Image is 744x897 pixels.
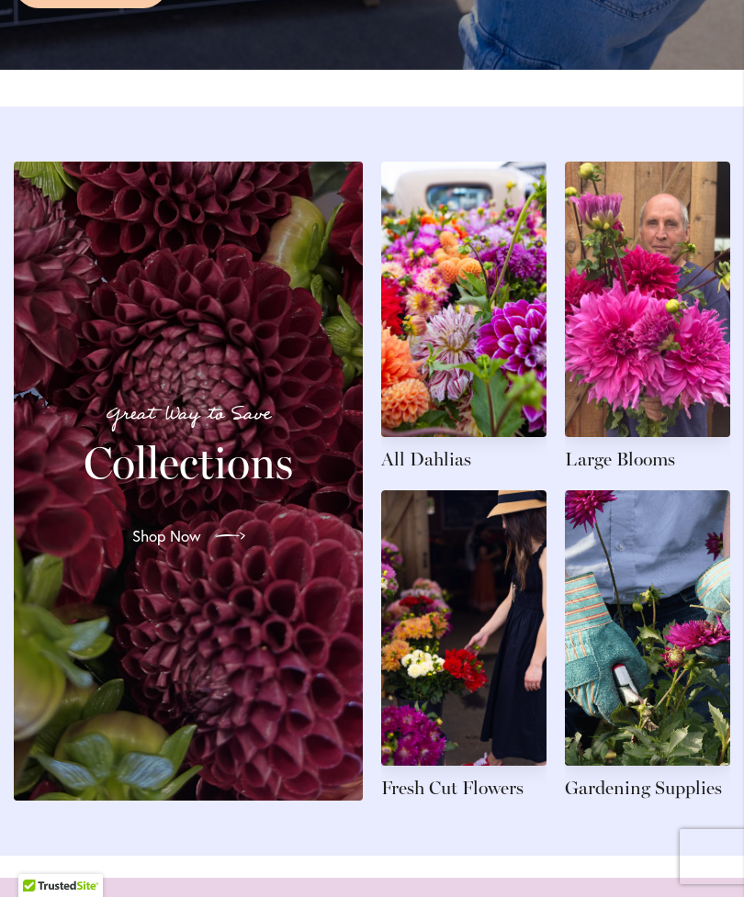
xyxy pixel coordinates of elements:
[36,399,341,430] p: Great Way to Save
[132,525,201,547] span: Shop Now
[118,510,260,562] a: Shop Now
[36,437,341,488] h2: Collections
